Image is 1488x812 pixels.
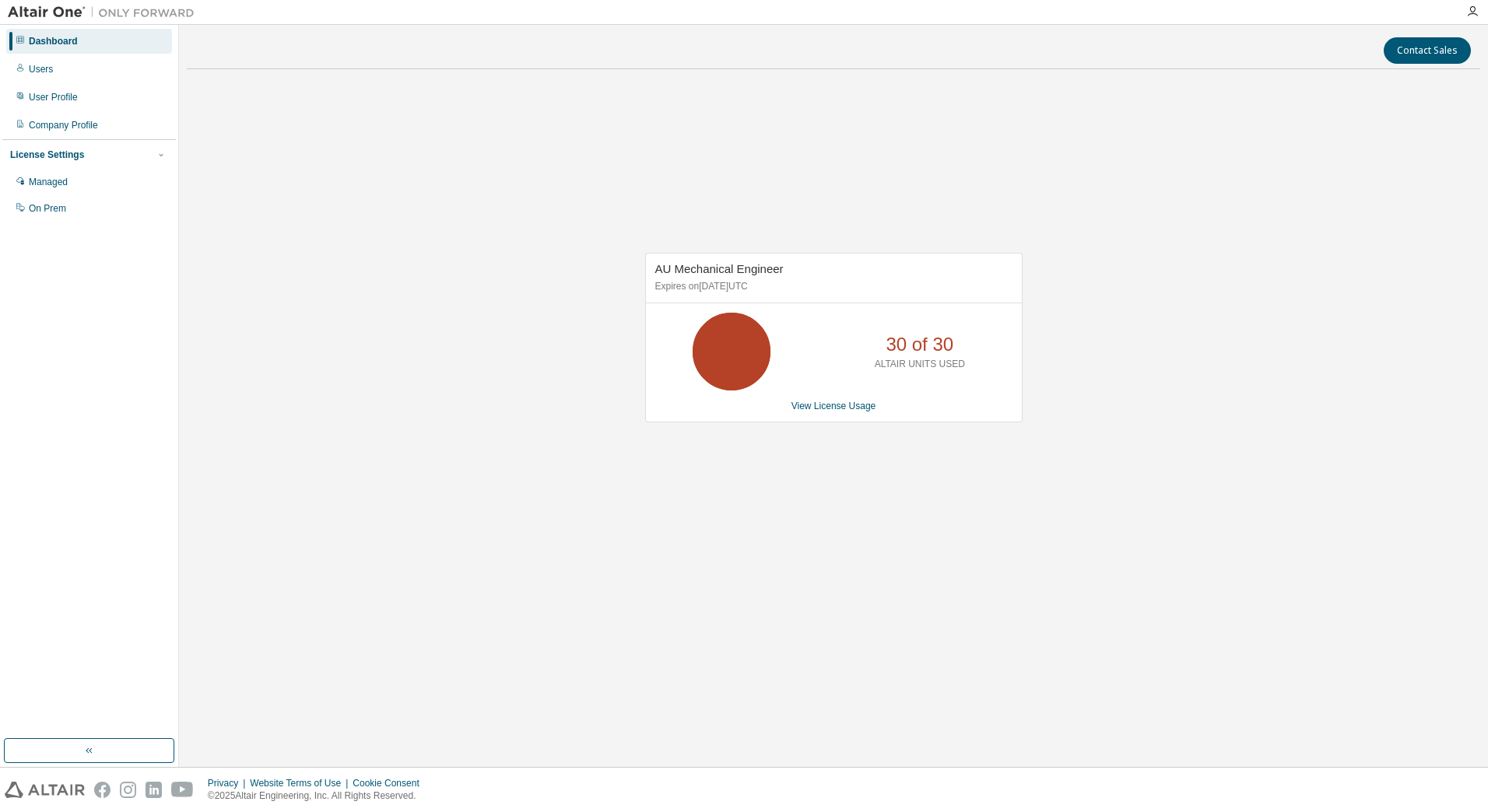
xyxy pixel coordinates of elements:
[10,149,84,161] div: License Settings
[353,777,428,789] div: Cookie Consent
[1384,37,1471,64] button: Contact Sales
[29,176,68,188] div: Managed
[208,777,250,789] div: Privacy
[120,782,136,798] img: instagram.svg
[171,782,194,798] img: youtube.svg
[250,777,353,789] div: Website Terms of Use
[29,63,53,75] div: Users
[94,782,111,798] img: facebook.svg
[886,331,953,358] p: 30 of 30
[875,358,965,371] p: ALTAIR UNITS USED
[655,262,784,275] span: AU Mechanical Engineer
[5,782,85,798] img: altair_logo.svg
[29,202,66,215] div: On Prem
[655,280,1009,293] p: Expires on [DATE] UTC
[29,119,98,131] div: Company Profile
[8,5,202,20] img: Altair One
[208,789,429,803] p: © 2025 Altair Engineering, Inc. All Rights Reserved.
[791,401,876,411] a: View License Usage
[29,91,78,103] div: User Profile
[146,782,162,798] img: linkedin.svg
[29,35,78,47] div: Dashboard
